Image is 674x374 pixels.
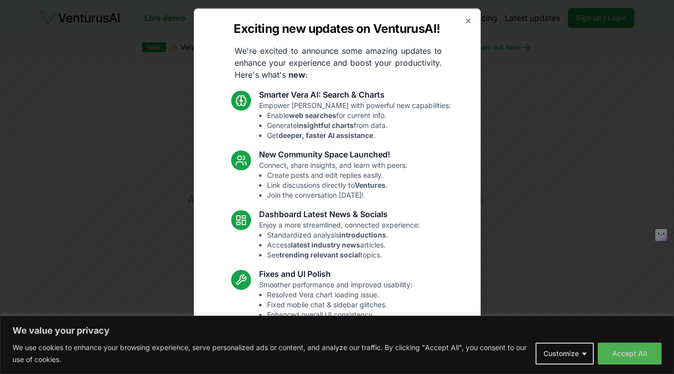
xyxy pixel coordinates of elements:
[267,190,407,200] li: Join the conversation [DATE]!
[288,69,305,79] strong: new
[267,180,407,190] li: Link discussions directly to .
[291,240,360,249] strong: latest industry news
[259,220,420,259] p: Enjoy a more streamlined, connected experience:
[278,130,373,139] strong: deeper, faster AI assistance
[339,230,386,239] strong: introductions
[297,121,354,129] strong: insightful charts
[267,309,412,319] li: Enhanced overall UI consistency.
[267,230,420,240] li: Standardized analysis .
[259,279,412,319] p: Smoother performance and improved usability:
[289,111,336,119] strong: web searches
[267,170,407,180] li: Create posts and edit replies easily.
[267,249,420,259] li: See topics.
[259,208,420,220] h3: Dashboard Latest News & Socials
[259,148,407,160] h3: New Community Space Launched!
[267,240,420,249] li: Access articles.
[267,289,412,299] li: Resolved Vera chart loading issue.
[355,180,386,189] strong: Ventures
[267,110,451,120] li: Enable for current info.
[279,250,360,258] strong: trending relevant social
[227,44,450,80] p: We're excited to announce some amazing updates to enhance your experience and boost your producti...
[267,120,451,130] li: Generate from data.
[234,20,440,36] h2: Exciting new updates on VenturusAI!
[259,267,412,279] h3: Fixes and UI Polish
[267,130,451,140] li: Get .
[259,160,407,200] p: Connect, share insights, and learn with peers:
[226,327,449,363] p: These updates are designed to make VenturusAI more powerful, intuitive, and user-friendly. Let us...
[259,88,451,100] h3: Smarter Vera AI: Search & Charts
[259,100,451,140] p: Empower [PERSON_NAME] with powerful new capabilities:
[267,299,412,309] li: Fixed mobile chat & sidebar glitches.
